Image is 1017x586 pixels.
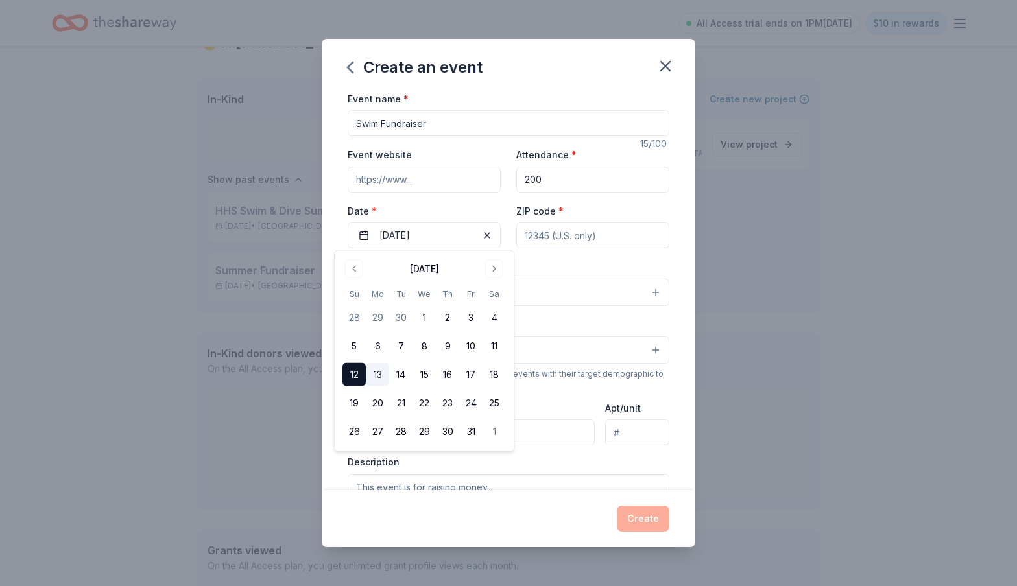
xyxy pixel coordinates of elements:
button: 27 [366,420,389,443]
button: 9 [436,334,459,358]
label: Description [348,456,400,469]
label: Apt/unit [605,402,641,415]
input: # [605,419,669,445]
div: 15 /100 [640,136,669,152]
button: 2 [436,306,459,329]
button: 28 [389,420,413,443]
button: Go to previous month [345,260,363,278]
button: 28 [342,306,366,329]
button: 24 [459,392,483,415]
button: [DATE] [348,222,501,248]
button: 16 [436,363,459,386]
th: Friday [459,287,483,301]
button: 21 [389,392,413,415]
button: 12 [342,363,366,386]
button: 31 [459,420,483,443]
button: 1 [413,306,436,329]
button: 7 [389,334,413,358]
button: 19 [342,392,366,415]
button: 29 [413,420,436,443]
label: Attendance [516,148,577,161]
button: 6 [366,334,389,358]
th: Thursday [436,287,459,301]
button: 14 [389,363,413,386]
label: ZIP code [516,205,564,218]
button: 25 [483,392,506,415]
th: Saturday [483,287,506,301]
th: Monday [366,287,389,301]
button: 26 [342,420,366,443]
button: 13 [366,363,389,386]
button: 3 [459,306,483,329]
button: 18 [483,363,506,386]
th: Wednesday [413,287,436,301]
button: 20 [366,392,389,415]
button: 29 [366,306,389,329]
button: 11 [483,334,506,358]
button: 30 [389,306,413,329]
input: 12345 (U.S. only) [516,222,669,248]
input: https://www... [348,167,501,193]
button: 4 [483,306,506,329]
button: 1 [483,420,506,443]
label: Event website [348,148,412,161]
button: 22 [413,392,436,415]
th: Tuesday [389,287,413,301]
button: 23 [436,392,459,415]
label: Event name [348,93,409,106]
button: Go to next month [485,260,503,278]
div: Create an event [348,57,483,78]
input: 20 [516,167,669,193]
button: 30 [436,420,459,443]
button: 10 [459,334,483,358]
button: 8 [413,334,436,358]
button: 15 [413,363,436,386]
th: Sunday [342,287,366,301]
button: 17 [459,363,483,386]
div: [DATE] [410,261,439,277]
button: 5 [342,334,366,358]
label: Date [348,205,501,218]
input: Spring Fundraiser [348,110,669,136]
